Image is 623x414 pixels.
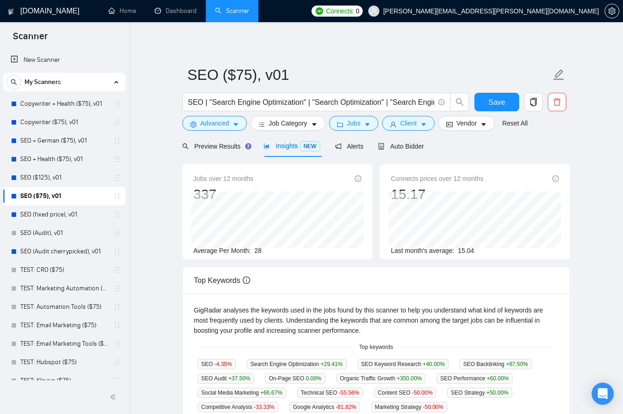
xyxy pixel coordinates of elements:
span: setting [605,7,619,15]
span: -55.56 % [339,390,359,396]
a: TEST: Email Marketing ($75) [20,316,108,335]
div: 15.17 [391,186,484,203]
span: holder [114,229,121,237]
a: Reset All [502,118,527,128]
span: robot [378,143,384,150]
span: caret-down [233,121,239,128]
span: Alerts [335,143,364,150]
button: setting [605,4,619,18]
span: holder [114,119,121,126]
a: New Scanner [11,51,118,69]
span: Preview Results [182,143,249,150]
span: Advanced [200,118,229,128]
span: +37.50 % [228,375,251,382]
span: SEO Keyword Research [358,359,449,369]
button: idcardVendorcaret-down [438,116,495,131]
span: holder [114,156,121,163]
span: -4.35 % [215,361,232,367]
a: SEO ($125), v01 [20,168,108,187]
span: info-circle [355,175,361,182]
span: SEO Backlinking [460,359,532,369]
span: holder [114,303,121,311]
span: caret-down [480,121,487,128]
span: Save [488,96,505,108]
button: userClientcaret-down [382,116,435,131]
span: search [182,143,189,150]
span: Auto Bidder [378,143,424,150]
span: -50.00 % [412,390,433,396]
span: notification [335,143,341,150]
span: caret-down [420,121,427,128]
span: 0.00 % [306,375,322,382]
button: Save [474,93,519,111]
input: Search Freelance Jobs... [188,96,434,108]
span: Job Category [269,118,307,128]
span: holder [114,192,121,200]
span: holder [114,248,121,255]
span: Top keywords [353,343,398,352]
a: setting [605,7,619,15]
span: NEW [300,141,320,151]
span: -33.33 % [254,404,275,410]
a: homeHome [108,7,136,15]
span: Insights [264,142,320,150]
span: -50.00 % [423,404,443,410]
span: area-chart [264,143,270,149]
a: SEO ($75), v01 [20,187,108,205]
div: 337 [193,186,253,203]
span: double-left [110,392,119,402]
span: holder [114,266,121,274]
span: -81.82 % [336,404,357,410]
span: +60.00 % [487,375,509,382]
span: My Scanners [24,73,61,91]
a: dashboardDashboard [155,7,197,15]
span: Marketing Strategy [371,402,447,412]
span: folder [337,121,343,128]
span: copy [525,98,542,106]
button: delete [548,93,566,111]
span: user [390,121,396,128]
button: search [450,93,469,111]
span: holder [114,377,121,384]
span: edit [553,69,565,81]
span: holder [114,359,121,366]
a: SEO (fixed price), v01 [20,205,108,224]
span: SEO [198,359,236,369]
img: upwork-logo.png [316,7,323,15]
a: SEO (Audit cherrypicked), v01 [20,242,108,261]
button: settingAdvancedcaret-down [182,116,247,131]
span: Social Media Marketing [198,388,286,398]
a: SEO + German ($75), v01 [20,132,108,150]
div: Tooltip anchor [244,142,252,150]
span: Connects: [326,6,354,16]
span: Google Analytics [289,402,360,412]
span: bars [258,121,265,128]
span: SEO Strategy [447,388,512,398]
div: Top Keywords [194,267,558,294]
span: Content SEO [374,388,437,398]
span: info-circle [438,99,444,105]
span: Vendor [456,118,477,128]
span: idcard [446,121,453,128]
div: GigRadar analyses the keywords used in the jobs found by this scanner to help you understand what... [194,305,558,336]
span: Technical SEO [297,388,363,398]
span: Client [400,118,417,128]
li: New Scanner [3,51,126,69]
button: barsJob Categorycaret-down [251,116,325,131]
span: holder [114,100,121,108]
button: search [6,75,21,90]
span: delete [548,98,566,106]
span: holder [114,340,121,348]
div: Open Intercom Messenger [592,383,614,405]
span: info-circle [552,175,559,182]
span: +87.50 % [506,361,528,367]
a: TEST: CRO ($75) [20,261,108,279]
span: Average Per Month: [193,247,251,254]
a: TEST: Automation Tools ($75) [20,298,108,316]
button: copy [524,93,543,111]
span: search [7,79,21,85]
span: search [451,98,468,106]
span: holder [114,285,121,292]
span: Competitive Analysis [198,402,278,412]
a: SEO (Audit), v01 [20,224,108,242]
